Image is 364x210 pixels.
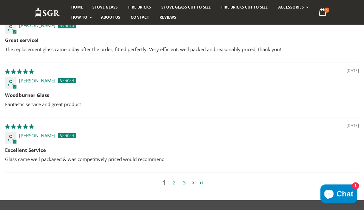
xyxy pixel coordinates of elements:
[155,12,181,22] a: Reviews
[71,15,87,20] span: How To
[5,37,359,43] b: Great service!
[101,15,120,20] span: About us
[66,2,88,12] a: Home
[96,12,125,22] a: About us
[221,4,268,10] span: Fire Bricks Cut To Size
[278,4,304,10] span: Accessories
[161,4,210,10] span: Stove Glass Cut To Size
[347,123,359,128] span: [DATE]
[316,6,329,19] a: 0
[273,2,312,12] a: Accessories
[5,46,359,52] p: The replacement glass came a day after the order, fitted perfectly. Very efficient, well packed a...
[131,15,149,20] span: Contact
[157,2,215,12] a: Stove Glass Cut To Size
[71,4,83,10] span: Home
[5,92,359,98] b: Woodburner Glass
[92,4,118,10] span: Stove Glass
[160,15,176,20] span: Reviews
[19,132,55,138] span: [PERSON_NAME]
[123,2,156,12] a: Fire Bricks
[169,179,179,186] a: Page 2
[5,156,359,162] p: Glass came well packaged & was competitively priced would recommend
[189,179,197,186] a: Page 2
[318,184,359,205] inbox-online-store-chat: Shopify online store chat
[197,179,205,186] a: Page 6
[5,101,359,107] p: Fantastic service and great product
[5,147,359,153] b: Excellent Service
[217,2,273,12] a: Fire Bricks Cut To Size
[347,68,359,73] span: [DATE]
[19,77,55,83] span: [PERSON_NAME]
[19,22,55,28] span: [PERSON_NAME]
[66,12,95,22] a: How To
[179,179,189,186] a: Page 3
[5,123,34,129] span: 5 star review
[5,68,34,74] span: 5 star review
[128,4,151,10] span: Fire Bricks
[324,8,329,13] span: 0
[35,7,60,18] img: Stove Glass Replacement
[126,12,154,22] a: Contact
[88,2,122,12] a: Stove Glass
